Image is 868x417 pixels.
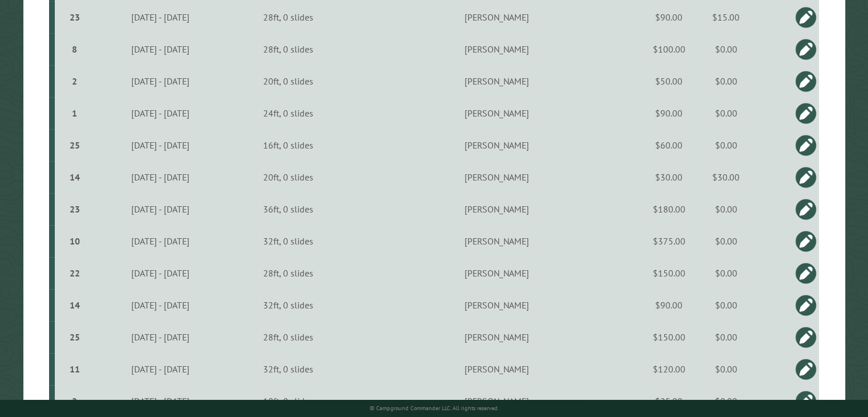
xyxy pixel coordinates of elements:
td: $60.00 [646,129,692,161]
div: 8 [59,43,90,55]
td: $0.00 [692,321,760,353]
div: 22 [59,267,90,279]
td: [PERSON_NAME] [348,289,646,321]
td: 32ft, 0 slides [228,225,348,257]
div: 2 [59,395,90,407]
td: $0.00 [692,385,760,417]
td: 28ft, 0 slides [228,33,348,65]
td: 16ft, 0 slides [228,129,348,161]
div: [DATE] - [DATE] [94,235,227,247]
td: [PERSON_NAME] [348,65,646,97]
td: $30.00 [646,161,692,193]
td: $90.00 [646,289,692,321]
td: [PERSON_NAME] [348,161,646,193]
td: [PERSON_NAME] [348,97,646,129]
td: $0.00 [692,225,760,257]
td: $90.00 [646,1,692,33]
td: $90.00 [646,97,692,129]
td: $0.00 [692,97,760,129]
td: $0.00 [692,353,760,385]
td: $0.00 [692,257,760,289]
div: [DATE] - [DATE] [94,267,227,279]
td: $0.00 [692,65,760,97]
div: [DATE] - [DATE] [94,363,227,375]
td: [PERSON_NAME] [348,129,646,161]
div: [DATE] - [DATE] [94,299,227,311]
div: [DATE] - [DATE] [94,171,227,183]
div: 14 [59,299,90,311]
div: 25 [59,331,90,343]
td: 32ft, 0 slides [228,289,348,321]
div: [DATE] - [DATE] [94,139,227,151]
td: [PERSON_NAME] [348,257,646,289]
td: [PERSON_NAME] [348,193,646,225]
div: [DATE] - [DATE] [94,107,227,119]
td: $0.00 [692,193,760,225]
td: 32ft, 0 slides [228,353,348,385]
td: 28ft, 0 slides [228,321,348,353]
td: $180.00 [646,193,692,225]
td: $375.00 [646,225,692,257]
td: $50.00 [646,65,692,97]
td: $0.00 [692,129,760,161]
div: [DATE] - [DATE] [94,43,227,55]
td: $0.00 [692,289,760,321]
td: [PERSON_NAME] [348,1,646,33]
td: $150.00 [646,257,692,289]
td: $150.00 [646,321,692,353]
div: 23 [59,11,90,23]
div: 11 [59,363,90,375]
td: $100.00 [646,33,692,65]
div: 1 [59,107,90,119]
div: 23 [59,203,90,215]
div: 25 [59,139,90,151]
td: 20ft, 0 slides [228,65,348,97]
td: $0.00 [692,33,760,65]
td: $120.00 [646,353,692,385]
td: [PERSON_NAME] [348,353,646,385]
td: 36ft, 0 slides [228,193,348,225]
div: 10 [59,235,90,247]
div: [DATE] - [DATE] [94,203,227,215]
div: [DATE] - [DATE] [94,395,227,407]
td: [PERSON_NAME] [348,33,646,65]
div: [DATE] - [DATE] [94,331,227,343]
td: [PERSON_NAME] [348,321,646,353]
div: [DATE] - [DATE] [94,75,227,87]
td: 24ft, 0 slides [228,97,348,129]
td: [PERSON_NAME] [348,385,646,417]
div: 2 [59,75,90,87]
td: 20ft, 0 slides [228,161,348,193]
td: [PERSON_NAME] [348,225,646,257]
td: $25.00 [646,385,692,417]
td: $30.00 [692,161,760,193]
div: 14 [59,171,90,183]
td: $15.00 [692,1,760,33]
td: 28ft, 0 slides [228,1,348,33]
div: [DATE] - [DATE] [94,11,227,23]
small: © Campground Commander LLC. All rights reserved. [370,404,499,412]
td: 28ft, 0 slides [228,257,348,289]
td: 10ft, 0 slides [228,385,348,417]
